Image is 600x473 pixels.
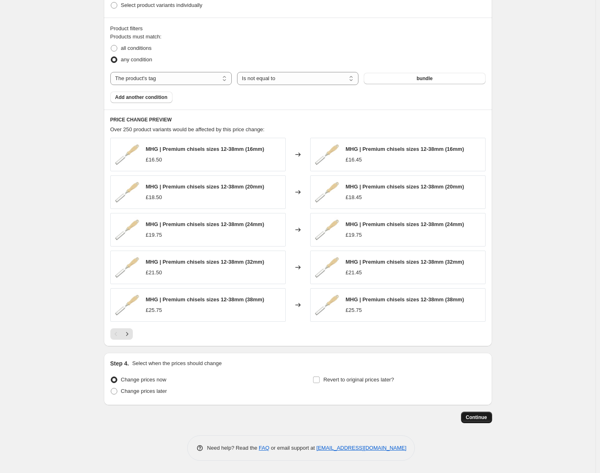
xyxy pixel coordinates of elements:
[121,2,202,8] span: Select product variants individually
[121,377,166,383] span: Change prices now
[316,445,406,451] a: [EMAIL_ADDRESS][DOMAIN_NAME]
[121,45,152,51] span: all conditions
[115,142,139,167] img: mhg-premium-chisels-sizes-2-40mm-tf-tools-ltd_80x.jpg
[416,75,432,82] span: bundle
[207,445,259,451] span: Need help? Read the
[146,146,264,152] span: MHG | Premium chisels sizes 12-38mm (16mm)
[346,307,362,313] span: £25.75
[110,328,133,340] nav: Pagination
[110,25,486,33] div: Product filters
[146,194,162,200] span: £18.50
[146,307,162,313] span: £25.75
[346,184,464,190] span: MHG | Premium chisels sizes 12-38mm (20mm)
[269,445,316,451] span: or email support at
[259,445,269,451] a: FAQ
[146,259,264,265] span: MHG | Premium chisels sizes 12-38mm (32mm)
[461,412,492,423] button: Continue
[466,414,487,421] span: Continue
[346,221,464,227] span: MHG | Premium chisels sizes 12-38mm (24mm)
[323,377,394,383] span: Revert to original prices later?
[315,217,339,242] img: mhg-premium-chisels-sizes-2-40mm-tf-tools-ltd_80x.jpg
[121,388,167,394] span: Change prices later
[110,126,265,132] span: Over 250 product variants would be affected by this price change:
[121,56,152,63] span: any condition
[315,293,339,317] img: mhg-premium-chisels-sizes-2-40mm-tf-tools-ltd_80x.jpg
[346,269,362,276] span: £21.45
[115,217,139,242] img: mhg-premium-chisels-sizes-2-40mm-tf-tools-ltd_80x.jpg
[346,157,362,163] span: £16.45
[146,221,264,227] span: MHG | Premium chisels sizes 12-38mm (24mm)
[146,184,264,190] span: MHG | Premium chisels sizes 12-38mm (20mm)
[110,117,486,123] h6: PRICE CHANGE PREVIEW
[346,146,464,152] span: MHG | Premium chisels sizes 12-38mm (16mm)
[115,255,139,280] img: mhg-premium-chisels-sizes-2-40mm-tf-tools-ltd_80x.jpg
[110,34,162,40] span: Products must match:
[346,296,464,303] span: MHG | Premium chisels sizes 12-38mm (38mm)
[146,232,162,238] span: £19.75
[346,259,464,265] span: MHG | Premium chisels sizes 12-38mm (32mm)
[315,142,339,167] img: mhg-premium-chisels-sizes-2-40mm-tf-tools-ltd_80x.jpg
[346,232,362,238] span: £19.75
[315,180,339,204] img: mhg-premium-chisels-sizes-2-40mm-tf-tools-ltd_80x.jpg
[132,359,222,368] p: Select when the prices should change
[115,180,139,204] img: mhg-premium-chisels-sizes-2-40mm-tf-tools-ltd_80x.jpg
[315,255,339,280] img: mhg-premium-chisels-sizes-2-40mm-tf-tools-ltd_80x.jpg
[364,73,485,84] button: bundle
[346,194,362,200] span: £18.45
[146,157,162,163] span: £16.50
[121,328,133,340] button: Next
[146,269,162,276] span: £21.50
[115,293,139,317] img: mhg-premium-chisels-sizes-2-40mm-tf-tools-ltd_80x.jpg
[110,92,172,103] button: Add another condition
[146,296,264,303] span: MHG | Premium chisels sizes 12-38mm (38mm)
[110,359,129,368] h2: Step 4.
[115,94,168,101] span: Add another condition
